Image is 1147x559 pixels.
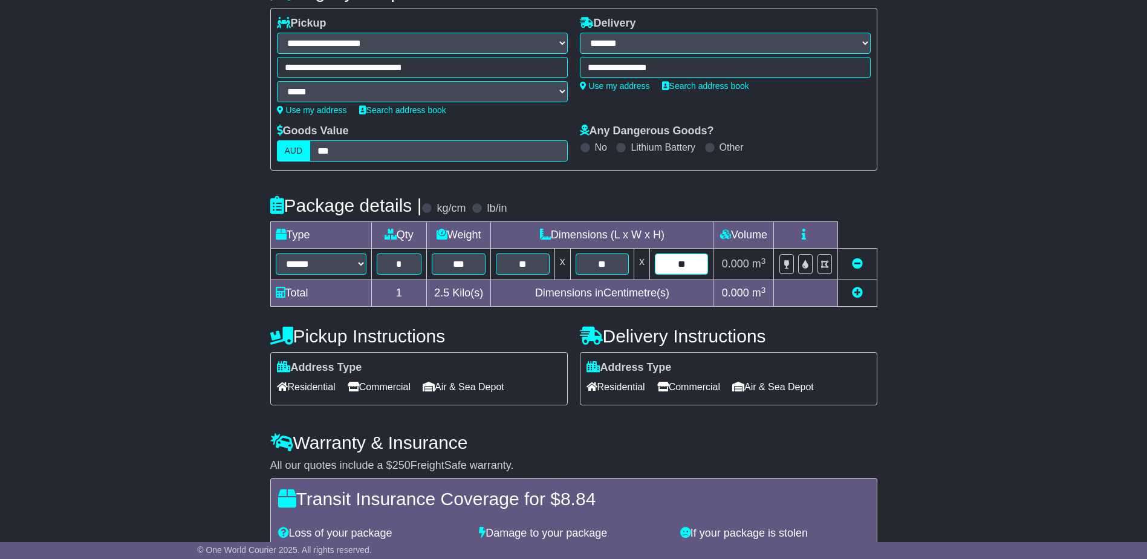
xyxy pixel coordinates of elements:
[270,326,568,346] h4: Pickup Instructions
[580,125,714,138] label: Any Dangerous Goods?
[586,361,672,374] label: Address Type
[752,258,766,270] span: m
[595,142,607,153] label: No
[277,378,336,396] span: Residential
[554,249,570,280] td: x
[278,489,869,509] h4: Transit Insurance Coverage for $
[371,222,427,249] td: Qty
[657,378,720,396] span: Commercial
[270,459,877,472] div: All our quotes include a $ FreightSafe warranty.
[674,527,876,540] div: If your package is stolen
[634,249,650,280] td: x
[662,81,749,91] a: Search address book
[713,222,774,249] td: Volume
[427,280,491,307] td: Kilo(s)
[761,286,766,295] sup: 3
[561,489,596,509] span: 8.84
[197,545,372,555] span: © One World Courier 2025. All rights reserved.
[761,257,766,266] sup: 3
[371,280,427,307] td: 1
[434,287,449,299] span: 2.5
[348,378,411,396] span: Commercial
[359,105,446,115] a: Search address book
[580,81,650,91] a: Use my address
[277,140,311,162] label: AUD
[427,222,491,249] td: Weight
[270,433,877,453] h4: Warranty & Insurance
[272,527,473,540] div: Loss of your package
[852,287,863,299] a: Add new item
[580,326,877,346] h4: Delivery Instructions
[722,287,749,299] span: 0.000
[277,17,327,30] label: Pickup
[473,527,674,540] div: Damage to your package
[270,195,422,215] h4: Package details |
[580,17,636,30] label: Delivery
[423,378,504,396] span: Air & Sea Depot
[270,222,371,249] td: Type
[722,258,749,270] span: 0.000
[392,459,411,471] span: 250
[720,142,744,153] label: Other
[277,361,362,374] label: Address Type
[277,125,349,138] label: Goods Value
[487,202,507,215] label: lb/in
[491,280,713,307] td: Dimensions in Centimetre(s)
[631,142,695,153] label: Lithium Battery
[491,222,713,249] td: Dimensions (L x W x H)
[732,378,814,396] span: Air & Sea Depot
[277,105,347,115] a: Use my address
[437,202,466,215] label: kg/cm
[752,287,766,299] span: m
[586,378,645,396] span: Residential
[270,280,371,307] td: Total
[852,258,863,270] a: Remove this item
